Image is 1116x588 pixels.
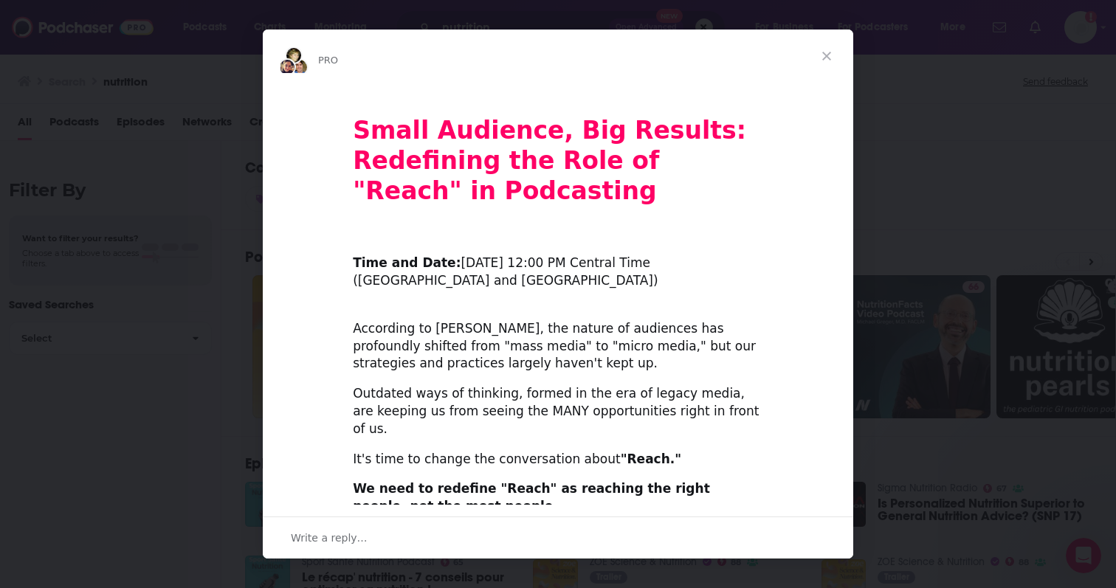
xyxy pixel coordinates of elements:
div: ​ [DATE] 12:00 PM Central Time ([GEOGRAPHIC_DATA] and [GEOGRAPHIC_DATA]) [353,238,763,290]
b: "Reach." [621,452,681,466]
b: We need to redefine "Reach" as reaching the right people, not the most people. [353,481,710,513]
b: Small Audience, Big Results: Redefining the Role of "Reach" in Podcasting [353,116,746,205]
span: Close [800,30,853,83]
b: Time and Date: [353,255,461,270]
span: Write a reply… [291,528,368,547]
div: It's time to change the conversation about [353,451,763,468]
div: Open conversation and reply [263,516,853,558]
img: Barbara avatar [285,46,303,64]
img: Dave avatar [291,58,309,76]
img: Sydney avatar [278,58,296,76]
div: According to [PERSON_NAME], the nature of audiences has profoundly shifted from "mass media" to "... [353,302,763,373]
div: Outdated ways of thinking, formed in the era of legacy media, are keeping us from seeing the MANY... [353,385,763,437]
span: PRO [318,55,338,66]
